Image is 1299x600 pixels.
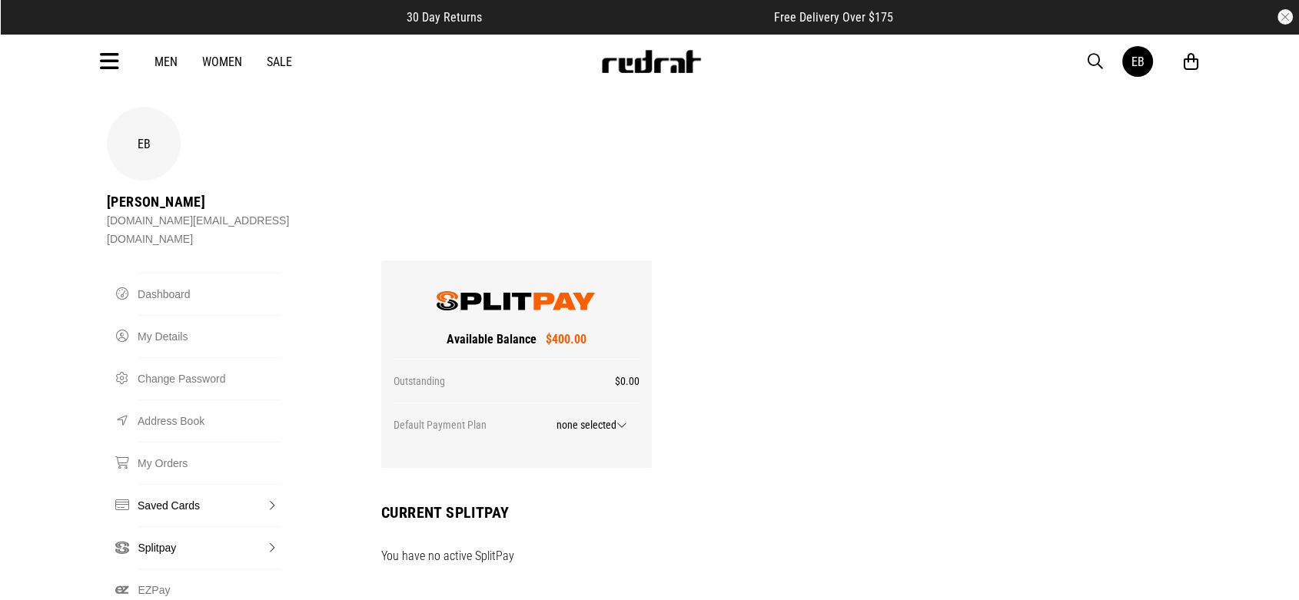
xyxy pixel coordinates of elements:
[407,10,482,25] span: 30 Day Returns
[513,9,743,25] iframe: Customer reviews powered by Trustpilot
[154,55,178,69] a: Men
[381,547,1192,565] p: You have no active SplitPay
[437,291,596,310] img: SplitPay
[202,55,242,69] a: Women
[774,10,893,25] span: Free Delivery Over $175
[107,193,357,211] div: [PERSON_NAME]
[267,55,292,69] a: Sale
[138,315,281,357] a: My Details
[394,332,640,359] div: Available Balance
[394,359,640,403] div: Outstanding
[537,332,586,346] span: $400.00
[138,526,281,569] a: Splitpay
[138,357,281,399] a: Change Password
[556,419,633,431] span: none selected
[138,399,281,442] a: Address Book
[600,50,702,73] img: Redrat logo
[615,375,640,387] span: $0.00
[138,273,281,315] a: Dashboard
[138,442,281,484] a: My Orders
[107,211,357,248] div: [DOMAIN_NAME][EMAIL_ADDRESS][DOMAIN_NAME]
[381,505,1192,520] h2: Current SplitPay
[394,403,640,456] div: Default Payment Plan
[1131,55,1145,69] div: EB
[12,6,58,52] button: Open LiveChat chat widget
[107,107,181,181] div: EB
[138,484,281,526] a: Saved Cards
